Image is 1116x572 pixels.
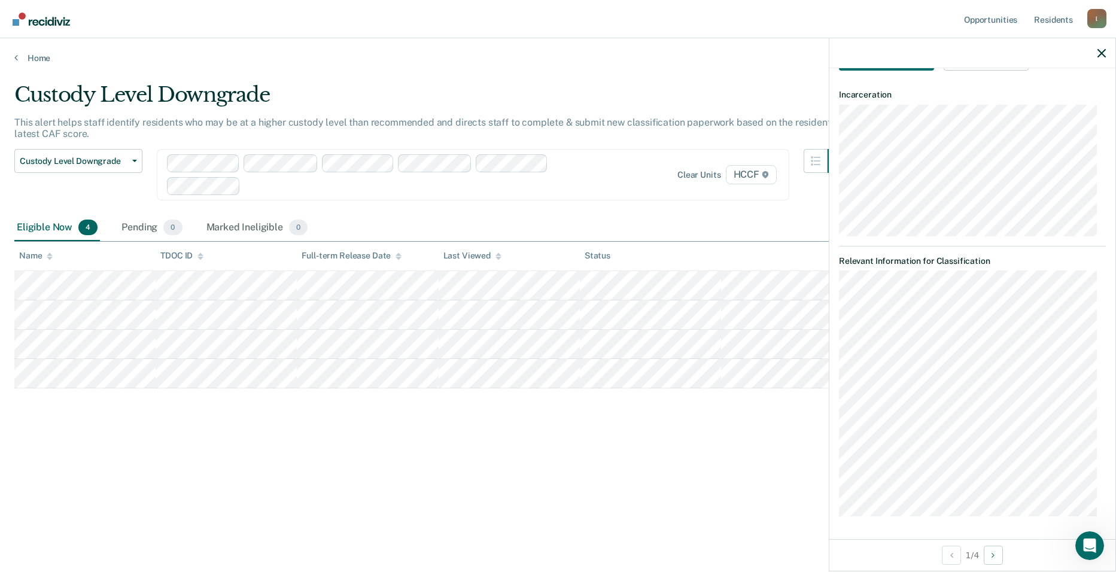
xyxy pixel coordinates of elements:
div: Full-term Release Date [302,251,402,261]
div: l [1087,9,1106,28]
p: This alert helps staff identify residents who may be at a higher custody level than recommended a... [14,117,837,139]
dt: Relevant Information for Classification [839,256,1106,266]
span: Custody Level Downgrade [20,156,127,166]
button: Previous Opportunity [942,546,961,565]
div: Status [585,251,610,261]
button: Profile dropdown button [1087,9,1106,28]
span: 0 [289,220,308,235]
span: HCCF [726,165,777,184]
div: Marked Ineligible [204,215,311,241]
div: Eligible Now [14,215,100,241]
iframe: Intercom live chat [1075,531,1104,560]
div: Name [19,251,53,261]
div: Last Viewed [443,251,501,261]
span: 0 [163,220,182,235]
dt: Incarceration [839,90,1106,100]
button: Next Opportunity [984,546,1003,565]
div: Pending [119,215,184,241]
span: 4 [78,220,98,235]
div: Custody Level Downgrade [14,83,852,117]
a: Home [14,53,1102,63]
div: Clear units [677,170,721,180]
div: TDOC ID [160,251,203,261]
div: 1 / 4 [829,539,1115,571]
img: Recidiviz [13,13,70,26]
